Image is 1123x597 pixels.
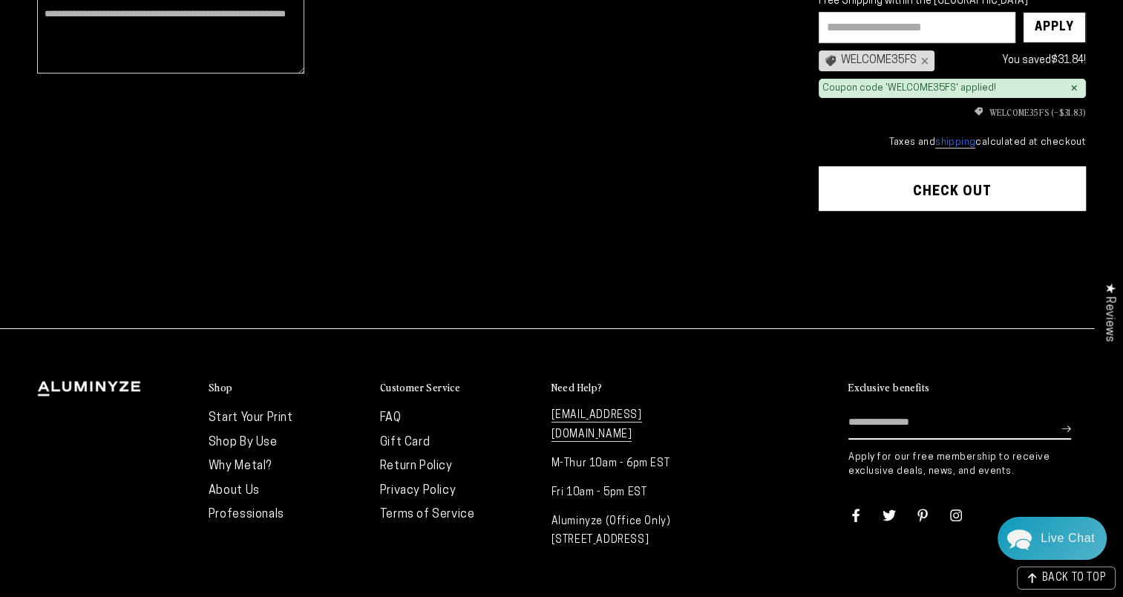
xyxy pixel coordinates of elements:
[1041,573,1106,584] span: BACK TO TOP
[380,381,537,395] summary: Customer Service
[209,509,284,521] a: Professionals
[1035,13,1074,42] div: Apply
[551,410,642,441] a: [EMAIL_ADDRESS][DOMAIN_NAME]
[819,105,1086,119] ul: Discount
[848,381,929,394] h2: Exclusive benefits
[1095,271,1123,353] div: Click to open Judge.me floating reviews tab
[380,460,453,472] a: Return Policy
[159,423,200,434] span: Re:amaze
[209,437,278,448] a: Shop By Use
[551,381,603,394] h2: Need Help?
[1061,406,1071,451] button: Subscribe
[170,22,209,61] img: Helga
[209,412,293,424] a: Start Your Print
[819,135,1086,150] small: Taxes and calculated at checkout
[848,381,1086,395] summary: Exclusive benefits
[917,55,929,67] div: ×
[551,454,708,473] p: M-Thur 10am - 6pm EST
[209,485,260,497] a: About Us
[551,483,708,502] p: Fri 10am - 5pm EST
[819,105,1086,119] li: WELCOME35FS (–$31.83)
[22,69,294,82] div: We usually reply within an hour at this time of day.
[819,50,934,71] div: WELCOME35FS
[114,426,201,434] span: We run on
[942,51,1086,70] div: You saved !
[209,460,272,472] a: Why Metal?
[380,381,460,394] h2: Customer Service
[848,451,1086,477] p: Apply for our free membership to receive exclusive deals, news, and events.
[380,412,402,424] a: FAQ
[139,22,177,61] img: John
[380,509,475,521] a: Terms of Service
[1051,55,1084,66] span: $31.84
[108,22,146,61] img: Marie J
[551,512,708,549] p: Aluminyze (Office Only) [STREET_ADDRESS]
[551,381,708,395] summary: Need Help?
[209,381,233,394] h2: Shop
[822,82,996,95] div: Coupon code 'WELCOME35FS' applied!
[1070,82,1078,94] div: ×
[1041,517,1095,560] div: Contact Us Directly
[380,485,456,497] a: Privacy Policy
[998,517,1107,560] div: Chat widget toggle
[819,166,1086,211] button: Check out
[935,137,975,149] a: shipping
[819,240,1086,273] iframe: PayPal-paypal
[209,381,365,395] summary: Shop
[380,437,430,448] a: Gift Card
[100,448,215,472] a: Send a Message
